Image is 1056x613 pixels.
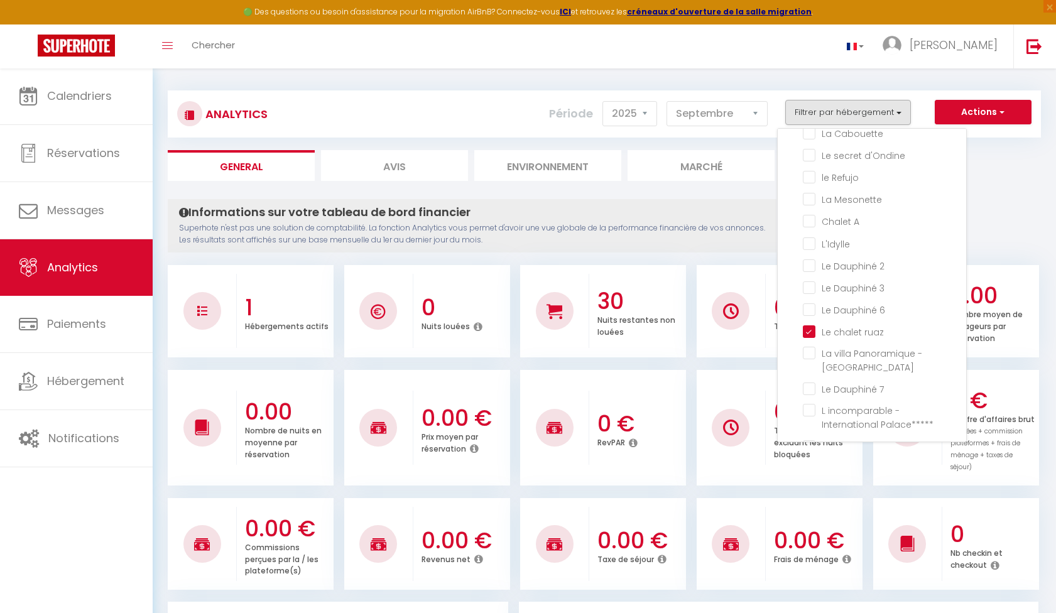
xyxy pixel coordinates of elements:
[774,295,859,321] h3: 0.00 %
[597,312,675,337] p: Nuits restantes non louées
[47,202,104,218] span: Messages
[245,423,322,460] p: Nombre de nuits en moyenne par réservation
[950,388,1036,414] h3: 0 €
[597,411,683,437] h3: 0 €
[422,295,507,321] h3: 0
[48,430,119,446] span: Notifications
[422,551,471,565] p: Revenus net
[597,528,683,554] h3: 0.00 €
[774,423,858,460] p: Taux d'occupation en excluant les nuits bloquées
[549,100,593,127] label: Période
[873,24,1013,68] a: ... [PERSON_NAME]
[935,100,1032,125] button: Actions
[774,399,859,425] h3: 0.00 %
[822,238,850,251] span: L'Idylle
[245,516,330,542] h3: 0.00 €
[822,149,905,162] span: Le secret d'Ondine
[422,405,507,431] h3: 0.00 €
[245,318,329,332] p: Hébergements actifs
[47,259,98,275] span: Analytics
[950,283,1036,309] h3: 0.00
[47,88,112,104] span: Calendriers
[597,435,625,448] p: RevPAR
[627,6,812,17] a: créneaux d'ouverture de la salle migration
[950,426,1023,472] span: (nuitées + commission plateformes + frais de ménage + taxes de séjour)
[245,295,330,321] h3: 1
[774,528,859,554] h3: 0.00 €
[597,551,654,565] p: Taxe de séjour
[950,411,1035,472] p: Chiffre d'affaires brut
[723,420,739,435] img: NO IMAGE
[822,282,885,295] span: Le Dauphiné 3
[950,306,1023,344] p: Nombre moyen de voyageurs par réservation
[822,404,934,431] span: L incomparable - International Palace*****
[422,429,478,454] p: Prix moyen par réservation
[245,399,330,425] h3: 0.00
[422,528,507,554] h3: 0.00 €
[910,37,998,53] span: [PERSON_NAME]
[168,150,315,181] li: General
[202,100,268,128] h3: Analytics
[950,521,1036,548] h3: 0
[822,260,885,273] span: Le Dauphiné 2
[560,6,571,17] a: ICI
[38,35,115,57] img: Super Booking
[1026,38,1042,54] img: logout
[197,306,207,316] img: NO IMAGE
[628,150,775,181] li: Marché
[774,318,846,332] p: Taux d'occupation
[321,150,468,181] li: Avis
[47,373,124,389] span: Hébergement
[883,36,901,55] img: ...
[47,145,120,161] span: Réservations
[179,222,765,246] p: Superhote n'est pas une solution de comptabilité. La fonction Analytics vous permet d'avoir une v...
[182,24,244,68] a: Chercher
[785,100,911,125] button: Filtrer par hébergement
[422,318,470,332] p: Nuits louées
[822,127,883,140] span: La Cabouette
[822,347,922,374] span: La villa Panoramique - [GEOGRAPHIC_DATA]
[47,316,106,332] span: Paiements
[950,545,1003,570] p: Nb checkin et checkout
[474,150,621,181] li: Environnement
[179,205,765,219] h4: Informations sur votre tableau de bord financier
[192,38,235,52] span: Chercher
[597,288,683,315] h3: 30
[10,5,48,43] button: Ouvrir le widget de chat LiveChat
[245,540,318,577] p: Commissions perçues par la / les plateforme(s)
[774,551,839,565] p: Frais de ménage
